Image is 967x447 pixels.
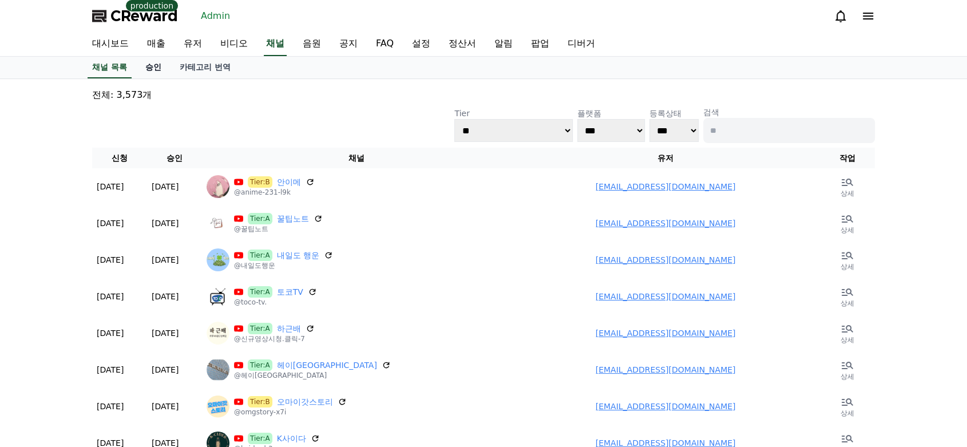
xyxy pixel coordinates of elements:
a: 설정 [403,32,439,56]
span: Tier:A [248,213,272,224]
p: [DATE] [152,291,179,302]
a: Home [3,363,76,391]
p: 상세 [841,372,854,381]
span: Tier:A [248,250,272,261]
span: Home [29,380,49,389]
p: [DATE] [97,291,124,302]
a: 안이메 [277,176,301,188]
span: Settings [169,380,197,389]
span: Tier:A [248,323,272,334]
p: [DATE] [152,327,179,339]
a: Admin [196,7,235,25]
a: 오마이갓스토리 [277,396,333,408]
a: 상세 [825,283,870,310]
th: 승인 [147,148,202,168]
p: 전체: 3,573개 [92,88,875,102]
p: [DATE] [97,364,124,375]
a: 내일도 행운 [277,250,319,261]
a: 토코TV [277,286,303,298]
a: Settings [148,363,220,391]
a: 알림 [485,32,522,56]
p: 상세 [841,226,854,235]
p: [DATE] [97,401,124,412]
a: [EMAIL_ADDRESS][DOMAIN_NAME] [596,182,736,191]
a: 상세 [825,173,870,200]
img: 내일도 행운 [207,248,229,271]
th: 신청 [92,148,147,168]
a: 정산서 [439,32,485,56]
p: Tier [454,108,572,119]
a: 상세 [825,209,870,237]
a: 상세 [825,356,870,383]
p: [DATE] [97,181,124,192]
p: 상세 [841,299,854,308]
p: @신규영상시청.클릭-7 [234,334,315,343]
span: Messages [95,381,129,390]
p: @꿀팁노트 [234,224,323,234]
p: 검색 [703,106,875,118]
a: 헤이[GEOGRAPHIC_DATA] [277,359,377,371]
p: @헤이[GEOGRAPHIC_DATA] [234,371,391,380]
a: [EMAIL_ADDRESS][DOMAIN_NAME] [596,365,736,374]
p: @omgstory-x7i [234,408,347,417]
img: 오마이갓스토리 [207,395,229,418]
p: [DATE] [152,181,179,192]
p: [DATE] [97,327,124,339]
a: 디버거 [558,32,604,56]
span: Tier:B [248,396,272,408]
p: 상세 [841,335,854,345]
th: 작업 [820,148,875,168]
a: 상세 [825,246,870,274]
p: [DATE] [97,254,124,266]
p: [DATE] [152,217,179,229]
span: CReward [110,7,178,25]
a: FAQ [367,32,403,56]
img: 토코TV [207,285,229,308]
a: 비디오 [211,32,257,56]
a: 하근배 [277,323,301,334]
a: 상세 [825,319,870,347]
a: 팝업 [522,32,558,56]
span: Tier:A [248,286,272,298]
a: 채널 [264,32,287,56]
p: [DATE] [152,254,179,266]
p: [DATE] [97,217,124,229]
p: [DATE] [152,401,179,412]
p: @anime-231-l9k [234,188,315,197]
a: CReward [92,7,178,25]
span: Tier:A [248,433,272,444]
a: 공지 [330,32,367,56]
a: 꿀팁노트 [277,213,309,224]
a: K사이다 [277,433,306,444]
a: 음원 [294,32,330,56]
a: 유저 [175,32,211,56]
a: [EMAIL_ADDRESS][DOMAIN_NAME] [596,219,736,228]
a: [EMAIL_ADDRESS][DOMAIN_NAME] [596,292,736,301]
a: Messages [76,363,148,391]
p: 상세 [841,409,854,418]
span: Tier:B [248,176,272,188]
a: [EMAIL_ADDRESS][DOMAIN_NAME] [596,255,736,264]
img: 하근배 [207,322,229,345]
p: [DATE] [152,364,179,375]
p: @내일도행운 [234,261,333,270]
p: @toco-tv. [234,298,317,307]
th: 유저 [511,148,820,168]
p: 플랫폼 [577,108,645,119]
p: 등록상태 [649,108,699,119]
p: 상세 [841,189,854,198]
span: Tier:A [248,359,272,371]
a: 대시보드 [83,32,138,56]
a: [EMAIL_ADDRESS][DOMAIN_NAME] [596,329,736,338]
a: 채널 목록 [88,57,132,78]
p: 상세 [841,262,854,271]
a: 카테고리 번역 [171,57,240,78]
a: [EMAIL_ADDRESS][DOMAIN_NAME] [596,402,736,411]
img: 꿀팁노트 [207,212,229,235]
a: 매출 [138,32,175,56]
a: 상세 [825,393,870,420]
img: 안이메 [207,175,229,198]
img: 헤이미국 [207,358,229,381]
th: 채널 [202,148,511,168]
a: 승인 [136,57,171,78]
